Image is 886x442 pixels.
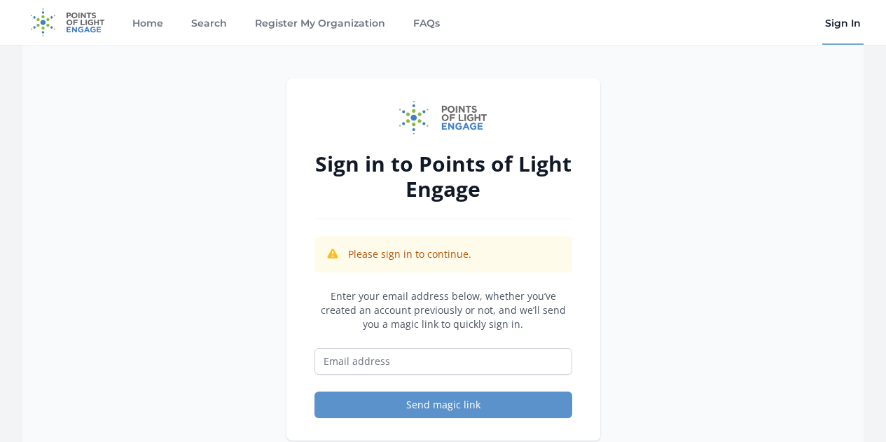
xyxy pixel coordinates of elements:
[314,392,572,418] button: Send magic link
[348,247,471,261] p: Please sign in to continue.
[314,348,572,375] input: Email address
[314,151,572,202] h2: Sign in to Points of Light Engage
[314,289,572,331] p: Enter your email address below, whether you’ve created an account previously or not, and we’ll se...
[399,101,487,134] img: Points of Light Engage logo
